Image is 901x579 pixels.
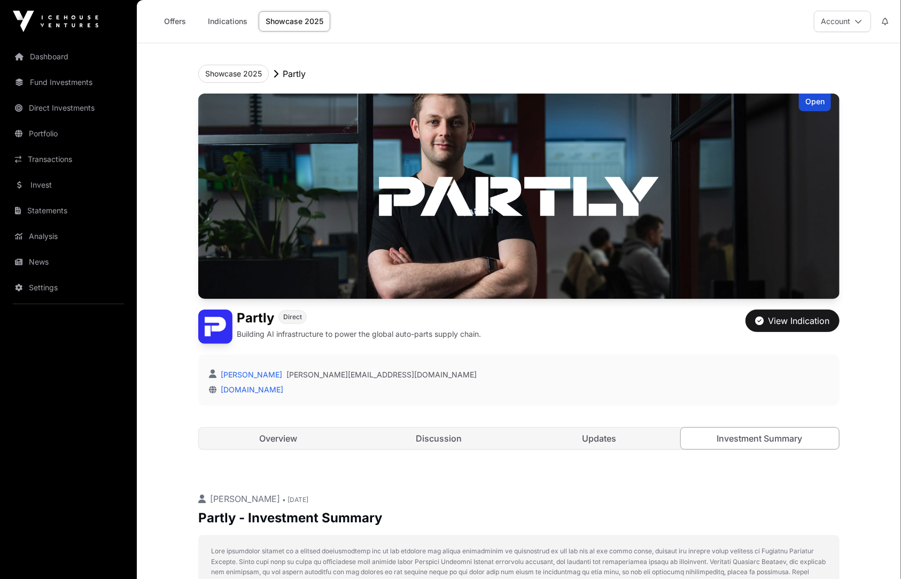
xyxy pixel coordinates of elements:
[9,250,128,274] a: News
[216,385,283,394] a: [DOMAIN_NAME]
[154,11,197,32] a: Offers
[286,369,477,380] a: [PERSON_NAME][EMAIL_ADDRESS][DOMAIN_NAME]
[198,65,269,83] button: Showcase 2025
[237,329,481,339] p: Building AI infrastructure to power the global auto-parts supply chain.
[360,428,518,449] a: Discussion
[199,428,358,449] a: Overview
[745,320,840,331] a: View Indication
[201,11,254,32] a: Indications
[9,122,128,145] a: Portfolio
[9,225,128,248] a: Analysis
[745,310,840,332] button: View Indication
[259,11,330,32] a: Showcase 2025
[198,94,840,299] img: Partly
[219,370,282,379] a: [PERSON_NAME]
[9,173,128,197] a: Invest
[282,496,308,504] span: • [DATE]
[9,148,128,171] a: Transactions
[9,96,128,120] a: Direct Investments
[237,310,274,327] h1: Partly
[198,509,840,527] p: Partly - Investment Summary
[198,310,232,344] img: Partly
[198,492,840,505] p: [PERSON_NAME]
[848,528,901,579] iframe: Chat Widget
[13,11,98,32] img: Icehouse Ventures Logo
[520,428,679,449] a: Updates
[9,199,128,222] a: Statements
[9,276,128,299] a: Settings
[199,428,839,449] nav: Tabs
[9,45,128,68] a: Dashboard
[283,67,306,80] p: Partly
[680,427,840,450] a: Investment Summary
[756,314,830,327] div: View Indication
[814,11,871,32] button: Account
[9,71,128,94] a: Fund Investments
[799,94,831,111] div: Open
[283,313,302,321] span: Direct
